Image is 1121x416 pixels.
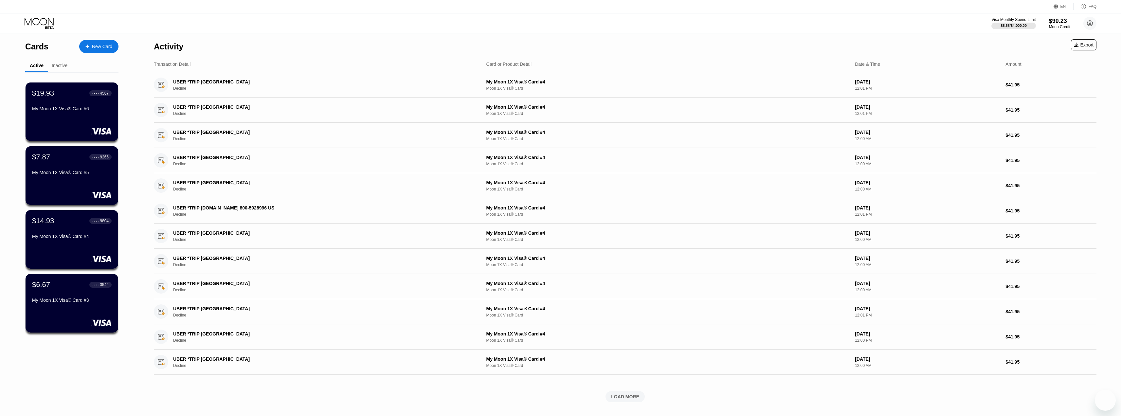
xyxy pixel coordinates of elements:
[855,162,1000,166] div: 12:00 AM
[173,205,447,210] div: UBER *TRIP [DOMAIN_NAME] 800-5928996 US
[173,79,447,84] div: UBER *TRIP [GEOGRAPHIC_DATA]
[855,230,1000,236] div: [DATE]
[1005,309,1096,314] div: $41.95
[92,220,99,222] div: ● ● ● ●
[173,162,468,166] div: Decline
[1005,62,1021,67] div: Amount
[154,350,1096,375] div: UBER *TRIP [GEOGRAPHIC_DATA]DeclineMy Moon 1X Visa® Card #4Moon 1X Visa® Card[DATE]12:00 AM$41.95
[1005,259,1096,264] div: $41.95
[855,281,1000,286] div: [DATE]
[1074,42,1094,47] div: Export
[154,198,1096,224] div: UBER *TRIP [DOMAIN_NAME] 800-5928996 USDeclineMy Moon 1X Visa® Card #4Moon 1X Visa® Card[DATE]12:...
[173,104,447,110] div: UBER *TRIP [GEOGRAPHIC_DATA]
[173,237,468,242] div: Decline
[486,288,850,292] div: Moon 1X Visa® Card
[1005,158,1096,163] div: $41.95
[26,82,118,141] div: $19.93● ● ● ●4567My Moon 1X Visa® Card #6
[855,363,1000,368] div: 12:00 AM
[92,44,112,49] div: New Card
[154,148,1096,173] div: UBER *TRIP [GEOGRAPHIC_DATA]DeclineMy Moon 1X Visa® Card #4Moon 1X Visa® Card[DATE]12:00 AM$41.95
[1071,39,1096,50] div: Export
[32,89,54,98] div: $19.93
[486,212,850,217] div: Moon 1X Visa® Card
[173,281,447,286] div: UBER *TRIP [GEOGRAPHIC_DATA]
[173,187,468,191] div: Decline
[92,156,99,158] div: ● ● ● ●
[79,40,118,53] div: New Card
[154,42,183,51] div: Activity
[32,106,112,111] div: My Moon 1X Visa® Card #6
[486,363,850,368] div: Moon 1X Visa® Card
[486,162,850,166] div: Moon 1X Visa® Card
[32,217,54,225] div: $14.93
[855,187,1000,191] div: 12:00 AM
[100,282,109,287] div: 3542
[173,262,468,267] div: Decline
[1005,284,1096,289] div: $41.95
[1001,24,1027,27] div: $8.58 / $4,000.00
[26,210,118,269] div: $14.93● ● ● ●9804My Moon 1X Visa® Card #4
[52,63,67,68] div: Inactive
[855,62,880,67] div: Date & Time
[92,284,99,286] div: ● ● ● ●
[486,180,850,185] div: My Moon 1X Visa® Card #4
[486,306,850,311] div: My Moon 1X Visa® Card #4
[154,173,1096,198] div: UBER *TRIP [GEOGRAPHIC_DATA]DeclineMy Moon 1X Visa® Card #4Moon 1X Visa® Card[DATE]12:00 AM$41.95
[1049,18,1070,25] div: $90.23
[154,224,1096,249] div: UBER *TRIP [GEOGRAPHIC_DATA]DeclineMy Moon 1X Visa® Card #4Moon 1X Visa® Card[DATE]12:00 AM$41.95
[486,338,850,343] div: Moon 1X Visa® Card
[32,298,112,303] div: My Moon 1X Visa® Card #3
[1005,183,1096,188] div: $41.95
[1060,4,1066,9] div: EN
[486,356,850,362] div: My Moon 1X Visa® Card #4
[486,313,850,317] div: Moon 1X Visa® Card
[486,86,850,91] div: Moon 1X Visa® Card
[1005,82,1096,87] div: $41.95
[1095,390,1116,411] iframe: Кнопка запуска окна обмена сообщениями
[92,92,99,94] div: ● ● ● ●
[173,130,447,135] div: UBER *TRIP [GEOGRAPHIC_DATA]
[32,170,112,175] div: My Moon 1X Visa® Card #5
[1005,359,1096,365] div: $41.95
[173,180,447,185] div: UBER *TRIP [GEOGRAPHIC_DATA]
[1005,107,1096,113] div: $41.95
[173,256,447,261] div: UBER *TRIP [GEOGRAPHIC_DATA]
[100,91,109,96] div: 4567
[173,313,468,317] div: Decline
[486,230,850,236] div: My Moon 1X Visa® Card #4
[486,136,850,141] div: Moon 1X Visa® Card
[173,288,468,292] div: Decline
[154,324,1096,350] div: UBER *TRIP [GEOGRAPHIC_DATA]DeclineMy Moon 1X Visa® Card #4Moon 1X Visa® Card[DATE]12:00 PM$41.95
[486,111,850,116] div: Moon 1X Visa® Card
[173,331,447,336] div: UBER *TRIP [GEOGRAPHIC_DATA]
[154,249,1096,274] div: UBER *TRIP [GEOGRAPHIC_DATA]DeclineMy Moon 1X Visa® Card #4Moon 1X Visa® Card[DATE]12:00 AM$41.95
[991,17,1036,29] div: Visa Monthly Spend Limit$8.58/$4,000.00
[855,180,1000,185] div: [DATE]
[1054,3,1074,10] div: EN
[1089,4,1096,9] div: FAQ
[1005,334,1096,339] div: $41.95
[154,391,1096,402] div: LOAD MORE
[173,155,447,160] div: UBER *TRIP [GEOGRAPHIC_DATA]
[1049,18,1070,29] div: $90.23Moon Credit
[855,356,1000,362] div: [DATE]
[855,262,1000,267] div: 12:00 AM
[855,256,1000,261] div: [DATE]
[855,130,1000,135] div: [DATE]
[855,212,1000,217] div: 12:01 PM
[154,123,1096,148] div: UBER *TRIP [GEOGRAPHIC_DATA]DeclineMy Moon 1X Visa® Card #4Moon 1X Visa® Card[DATE]12:00 AM$41.95
[486,331,850,336] div: My Moon 1X Visa® Card #4
[30,63,44,68] div: Active
[154,72,1096,98] div: UBER *TRIP [GEOGRAPHIC_DATA]DeclineMy Moon 1X Visa® Card #4Moon 1X Visa® Card[DATE]12:01 PM$41.95
[32,153,50,161] div: $7.87
[486,237,850,242] div: Moon 1X Visa® Card
[154,274,1096,299] div: UBER *TRIP [GEOGRAPHIC_DATA]DeclineMy Moon 1X Visa® Card #4Moon 1X Visa® Card[DATE]12:00 AM$41.95
[855,237,1000,242] div: 12:00 AM
[611,394,639,400] div: LOAD MORE
[855,331,1000,336] div: [DATE]
[154,62,190,67] div: Transaction Detail
[154,98,1096,123] div: UBER *TRIP [GEOGRAPHIC_DATA]DeclineMy Moon 1X Visa® Card #4Moon 1X Visa® Card[DATE]12:01 PM$41.95
[855,111,1000,116] div: 12:01 PM
[173,230,447,236] div: UBER *TRIP [GEOGRAPHIC_DATA]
